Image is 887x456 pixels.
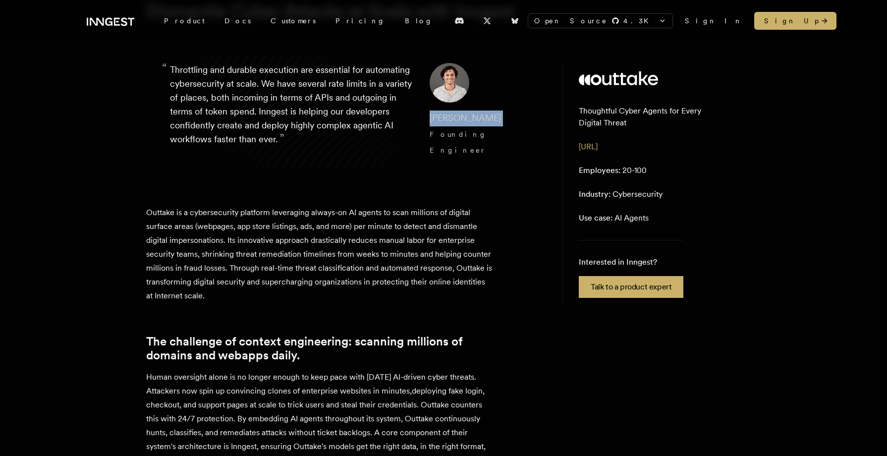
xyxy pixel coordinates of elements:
img: Image of Diego Escobedo [430,63,469,103]
div: Product [154,12,215,30]
span: Employees: [579,166,620,175]
span: [PERSON_NAME] [430,113,501,123]
p: Throttling and durable execution are essential for automating cybersecurity at scale. We have sev... [170,63,414,158]
p: Outtake is a cybersecurity platform leveraging always-on AI agents to scan millions of digital su... [146,206,493,303]
a: Blog [395,12,443,30]
span: Industry: [579,189,610,199]
span: 4.3 K [623,16,655,26]
span: Use case: [579,213,612,223]
a: Discord [448,13,470,29]
p: Interested in Inngest? [579,256,683,268]
span: “ [162,65,167,71]
p: Thoughtful Cyber Agents for Every Digital Threat [579,105,725,129]
a: Bluesky [504,13,526,29]
span: Founding Engineer [430,130,487,154]
a: Pricing [326,12,395,30]
a: Sign Up [754,12,836,30]
p: AI Agents [579,212,649,224]
p: Cybersecurity [579,188,663,200]
a: Customers [261,12,326,30]
a: Talk to a product expert [579,276,683,298]
img: Outtake's logo [579,71,658,85]
a: Docs [215,12,261,30]
p: 20-100 [579,165,647,176]
a: Sign In [685,16,742,26]
span: ” [279,131,284,145]
a: [URL] [579,142,598,151]
span: Open Source [534,16,608,26]
a: X [476,13,498,29]
a: The challenge of context engineering: scanning millions of domains and webapps daily. [146,335,493,362]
